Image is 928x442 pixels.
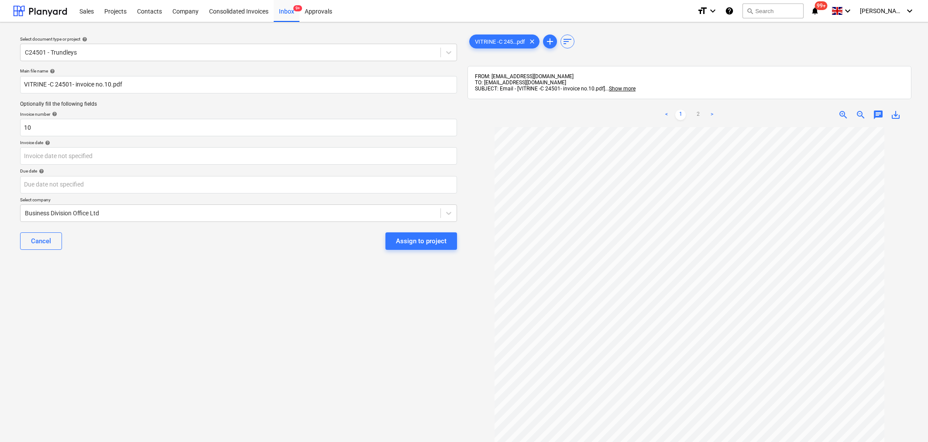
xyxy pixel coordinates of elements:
[20,100,457,108] p: Optionally fill the following fields
[856,110,866,120] span: zoom_out
[873,110,883,120] span: chat
[20,232,62,250] button: Cancel
[80,37,87,42] span: help
[605,86,636,92] span: ...
[545,36,555,47] span: add
[860,7,904,14] span: [PERSON_NAME]
[385,232,457,250] button: Assign to project
[20,140,457,145] div: Invoice date
[697,6,708,16] i: format_size
[708,6,718,16] i: keyboard_arrow_down
[20,197,457,204] p: Select company
[470,38,530,45] span: VITRINE -C 245...pdf
[396,235,447,247] div: Assign to project
[20,147,457,165] input: Invoice date not specified
[20,111,457,117] div: Invoice number
[811,6,819,16] i: notifications
[469,35,540,48] div: VITRINE -C 245...pdf
[20,119,457,136] input: Invoice number
[475,86,605,92] span: SUBJECT: Email - [VITRINE -C 24501- invoice no.10.pdf]
[661,110,672,120] a: Previous page
[293,5,302,11] span: 9+
[693,110,703,120] a: Page 2
[20,68,457,74] div: Main file name
[746,7,753,14] span: search
[475,73,574,79] span: FROM: [EMAIL_ADDRESS][DOMAIN_NAME]
[904,6,915,16] i: keyboard_arrow_down
[20,36,457,42] div: Select document type or project
[725,6,734,16] i: Knowledge base
[675,110,686,120] a: Page 1 is your current page
[742,3,804,18] button: Search
[890,110,901,120] span: save_alt
[842,6,853,16] i: keyboard_arrow_down
[43,140,50,145] span: help
[31,235,51,247] div: Cancel
[20,76,457,93] input: Main file name
[815,1,828,10] span: 99+
[838,110,849,120] span: zoom_in
[475,79,566,86] span: TO: [EMAIL_ADDRESS][DOMAIN_NAME]
[50,111,57,117] span: help
[20,176,457,193] input: Due date not specified
[707,110,717,120] a: Next page
[609,86,636,92] span: Show more
[20,168,457,174] div: Due date
[48,69,55,74] span: help
[884,400,928,442] iframe: Chat Widget
[37,169,44,174] span: help
[527,36,537,47] span: clear
[562,36,573,47] span: sort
